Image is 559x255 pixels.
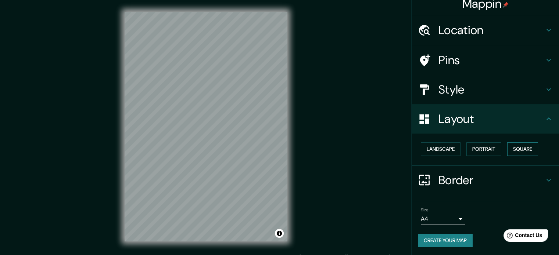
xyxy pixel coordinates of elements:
[412,165,559,195] div: Border
[421,213,465,225] div: A4
[421,142,461,156] button: Landscape
[421,207,429,213] label: Size
[412,15,559,45] div: Location
[412,104,559,134] div: Layout
[438,82,544,97] h4: Style
[438,173,544,187] h4: Border
[275,229,284,238] button: Toggle attribution
[418,234,473,247] button: Create your map
[125,12,287,241] canvas: Map
[438,53,544,68] h4: Pins
[412,75,559,104] div: Style
[412,45,559,75] div: Pins
[503,2,509,8] img: pin-icon.png
[507,142,538,156] button: Square
[494,226,551,247] iframe: Help widget launcher
[466,142,501,156] button: Portrait
[438,23,544,37] h4: Location
[438,112,544,126] h4: Layout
